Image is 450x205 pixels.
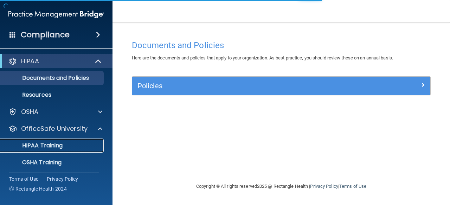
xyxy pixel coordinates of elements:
h4: Compliance [21,30,70,40]
a: OSHA [8,108,102,116]
p: HIPAA Training [5,142,63,149]
p: OSHA Training [5,159,62,166]
p: OfficeSafe University [21,124,88,133]
p: Resources [5,91,101,98]
span: Ⓒ Rectangle Health 2024 [9,185,67,192]
p: OSHA [21,108,39,116]
a: Terms of Use [339,184,366,189]
div: Copyright © All rights reserved 2025 @ Rectangle Health | | [153,175,410,198]
a: OfficeSafe University [8,124,102,133]
a: HIPAA [8,57,102,65]
a: Privacy Policy [310,184,338,189]
span: Here are the documents and policies that apply to your organization. As best practice, you should... [132,55,393,60]
p: HIPAA [21,57,39,65]
a: Policies [137,80,425,91]
h5: Policies [137,82,351,90]
a: Privacy Policy [47,175,78,182]
h4: Documents and Policies [132,41,431,50]
p: Documents and Policies [5,75,101,82]
img: PMB logo [8,7,104,21]
a: Terms of Use [9,175,38,182]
